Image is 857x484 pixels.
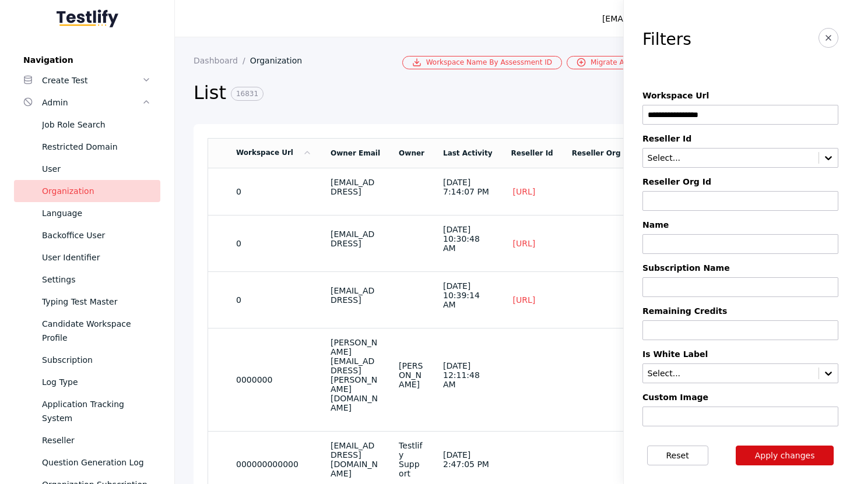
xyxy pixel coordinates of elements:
[642,30,691,49] h3: Filters
[14,136,160,158] a: Restricted Domain
[14,114,160,136] a: Job Role Search
[42,228,151,242] div: Backoffice User
[647,446,708,465] button: Reset
[14,224,160,246] a: Backoffice User
[642,91,838,100] label: Workspace Url
[642,134,838,143] label: Reseller Id
[14,180,160,202] a: Organization
[331,178,380,196] div: [EMAIL_ADDRESS]
[642,349,838,359] label: Is White Label
[236,460,312,469] section: 000000000000
[642,220,838,229] label: Name
[511,149,553,157] a: Reseller Id
[231,87,264,101] span: 16831
[42,295,151,309] div: Typing Test Master
[642,263,838,273] label: Subscription Name
[642,393,838,402] label: Custom Image
[14,269,160,291] a: Settings
[331,441,380,478] div: [EMAIL_ADDRESS][DOMAIN_NAME]
[443,450,493,469] div: [DATE] 2:47:05 PM
[642,177,838,186] label: Reseller Org Id
[42,397,151,425] div: Application Tracking System
[14,291,160,313] a: Typing Test Master
[14,429,160,451] a: Reseller
[14,313,160,349] a: Candidate Workspace Profile
[736,446,834,465] button: Apply changes
[602,12,813,26] div: [EMAIL_ADDRESS][PERSON_NAME][DOMAIN_NAME]
[331,338,380,412] div: [PERSON_NAME][EMAIL_ADDRESS][PERSON_NAME][DOMAIN_NAME]
[443,178,493,196] div: [DATE] 7:14:07 PM
[389,138,434,168] td: Owner
[331,229,380,248] div: [EMAIL_ADDRESS]
[57,9,118,27] img: Testlify - Backoffice
[402,56,562,69] a: Workspace Name By Assessment ID
[14,451,160,474] a: Question Generation Log
[42,184,151,198] div: Organization
[42,250,151,264] div: User Identifier
[511,238,538,249] a: [URL]
[331,286,380,305] div: [EMAIL_ADDRESS]
[567,56,671,69] a: Migrate Assessment
[399,361,424,389] div: [PERSON_NAME]
[42,317,151,345] div: Candidate Workspace Profile
[14,349,160,371] a: Subscription
[194,56,250,65] a: Dashboard
[42,73,142,87] div: Create Test
[399,441,424,478] div: Testlify Support
[511,295,538,305] a: [URL]
[434,138,502,168] td: Last Activity
[42,433,151,447] div: Reseller
[42,96,142,109] div: Admin
[236,295,312,305] section: 0
[14,246,160,269] a: User Identifier
[443,361,493,389] div: [DATE] 12:11:48 AM
[42,206,151,220] div: Language
[572,149,631,157] a: Reseller Org Id
[443,225,493,253] div: [DATE] 10:30:48 AM
[236,239,312,248] section: 0
[42,118,151,132] div: Job Role Search
[236,187,312,196] section: 0
[42,140,151,154] div: Restricted Domain
[14,55,160,65] label: Navigation
[42,273,151,287] div: Settings
[42,455,151,469] div: Question Generation Log
[14,202,160,224] a: Language
[42,162,151,176] div: User
[236,149,312,157] a: Workspace Url
[14,371,160,393] a: Log Type
[642,306,838,316] label: Remaining Credits
[250,56,312,65] a: Organization
[443,281,493,309] div: [DATE] 10:39:14 AM
[42,353,151,367] div: Subscription
[42,375,151,389] div: Log Type
[194,81,657,105] h2: List
[14,393,160,429] a: Application Tracking System
[511,186,538,197] a: [URL]
[321,138,389,168] td: Owner Email
[236,375,312,384] section: 0000000
[14,158,160,180] a: User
